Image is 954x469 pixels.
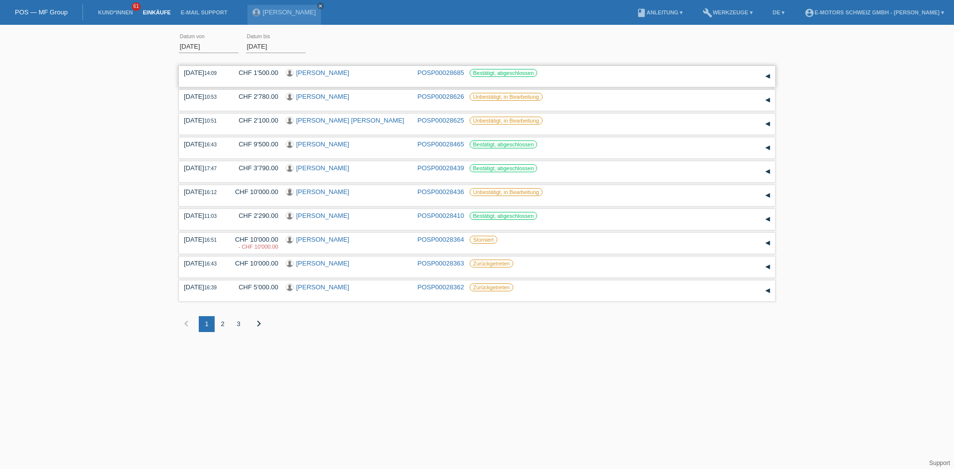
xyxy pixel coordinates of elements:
div: auf-/zuklappen [760,212,775,227]
a: POSP00028685 [417,69,464,76]
a: POSP00028626 [417,93,464,100]
a: Support [929,460,950,467]
div: auf-/zuklappen [760,93,775,108]
label: Bestätigt, abgeschlossen [470,140,537,148]
div: [DATE] [184,236,224,243]
span: 16:39 [204,285,217,290]
div: CHF 9'500.00 [231,140,278,148]
div: CHF 10'000.00 [231,188,278,196]
span: 61 [132,2,141,11]
span: 11:03 [204,213,217,219]
a: POSP00028439 [417,164,464,172]
a: [PERSON_NAME] [296,283,349,291]
a: POS — MF Group [15,8,68,16]
div: [DATE] [184,140,224,148]
div: auf-/zuklappen [760,283,775,298]
span: 16:12 [204,190,217,195]
label: Unbestätigt, in Bearbeitung [470,188,543,196]
a: bookAnleitung ▾ [632,9,688,15]
div: auf-/zuklappen [760,69,775,84]
div: [DATE] [184,117,224,124]
span: 14:09 [204,70,217,76]
a: POSP00028465 [417,140,464,148]
div: CHF 3'790.00 [231,164,278,172]
label: Unbestätigt, in Bearbeitung [470,117,543,125]
i: chevron_left [180,318,192,330]
div: CHF 10'000.00 [231,260,278,267]
a: [PERSON_NAME] [296,93,349,100]
a: [PERSON_NAME] [296,140,349,148]
label: Storniert [470,236,497,244]
i: build [703,8,713,18]
div: CHF 2'290.00 [231,212,278,219]
span: 10:53 [204,94,217,100]
a: [PERSON_NAME] [PERSON_NAME] [296,117,404,124]
div: CHF 1'500.00 [231,69,278,76]
span: 16:51 [204,237,217,243]
div: [DATE] [184,188,224,196]
div: 2 [215,316,231,332]
a: POSP00028436 [417,188,464,196]
a: close [317,2,324,9]
div: auf-/zuklappen [760,117,775,132]
div: auf-/zuklappen [760,140,775,155]
span: 10:51 [204,118,217,124]
span: 17:47 [204,166,217,171]
a: POSP00028364 [417,236,464,243]
label: Zurückgetreten [470,260,513,268]
span: 16:43 [204,261,217,267]
label: Bestätigt, abgeschlossen [470,212,537,220]
div: 07.10.2025 / neu [231,244,278,250]
a: [PERSON_NAME] [296,212,349,219]
a: DE ▾ [768,9,790,15]
div: CHF 2'780.00 [231,93,278,100]
div: [DATE] [184,283,224,291]
a: POSP00028362 [417,283,464,291]
div: auf-/zuklappen [760,188,775,203]
label: Bestätigt, abgeschlossen [470,164,537,172]
div: auf-/zuklappen [760,260,775,274]
div: CHF 2'100.00 [231,117,278,124]
label: Bestätigt, abgeschlossen [470,69,537,77]
i: account_circle [804,8,814,18]
label: Zurückgetreten [470,283,513,291]
div: CHF 10'000.00 [231,236,278,251]
i: chevron_right [253,318,265,330]
a: [PERSON_NAME] [296,188,349,196]
a: account_circleE-Motors Schweiz GmbH - [PERSON_NAME] ▾ [799,9,949,15]
div: 3 [231,316,246,332]
i: book [636,8,646,18]
a: POSP00028625 [417,117,464,124]
label: Unbestätigt, in Bearbeitung [470,93,543,101]
div: CHF 5'000.00 [231,283,278,291]
a: [PERSON_NAME] [296,69,349,76]
a: POSP00028410 [417,212,464,219]
a: [PERSON_NAME] [296,164,349,172]
div: [DATE] [184,260,224,267]
a: E-Mail Support [176,9,233,15]
a: POSP00028363 [417,260,464,267]
i: close [318,3,323,8]
a: [PERSON_NAME] [296,236,349,243]
div: [DATE] [184,164,224,172]
div: auf-/zuklappen [760,164,775,179]
a: Einkäufe [138,9,175,15]
span: 16:43 [204,142,217,147]
div: 1 [199,316,215,332]
a: [PERSON_NAME] [263,8,316,16]
div: [DATE] [184,69,224,76]
a: Kund*innen [93,9,138,15]
a: [PERSON_NAME] [296,260,349,267]
a: buildWerkzeuge ▾ [698,9,758,15]
div: [DATE] [184,93,224,100]
div: [DATE] [184,212,224,219]
div: auf-/zuklappen [760,236,775,251]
